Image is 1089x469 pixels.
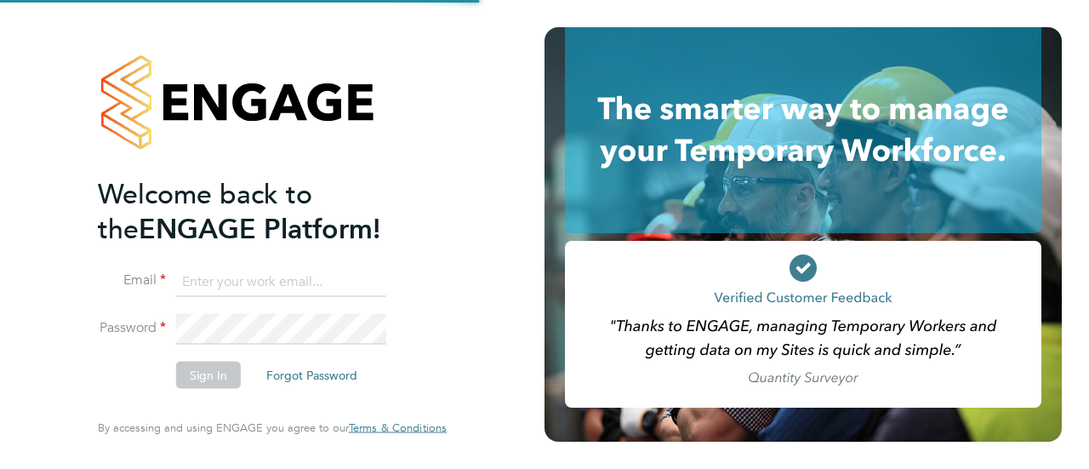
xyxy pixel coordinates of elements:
label: Email [98,272,166,289]
span: Welcome back to the [98,177,312,245]
label: Password [98,319,166,337]
h2: ENGAGE Platform! [98,176,430,246]
span: Terms & Conditions [349,420,447,435]
button: Forgot Password [253,362,371,389]
a: Terms & Conditions [349,421,447,435]
button: Sign In [176,362,241,389]
span: By accessing and using ENGAGE you agree to our [98,420,447,435]
input: Enter your work email... [176,266,386,297]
